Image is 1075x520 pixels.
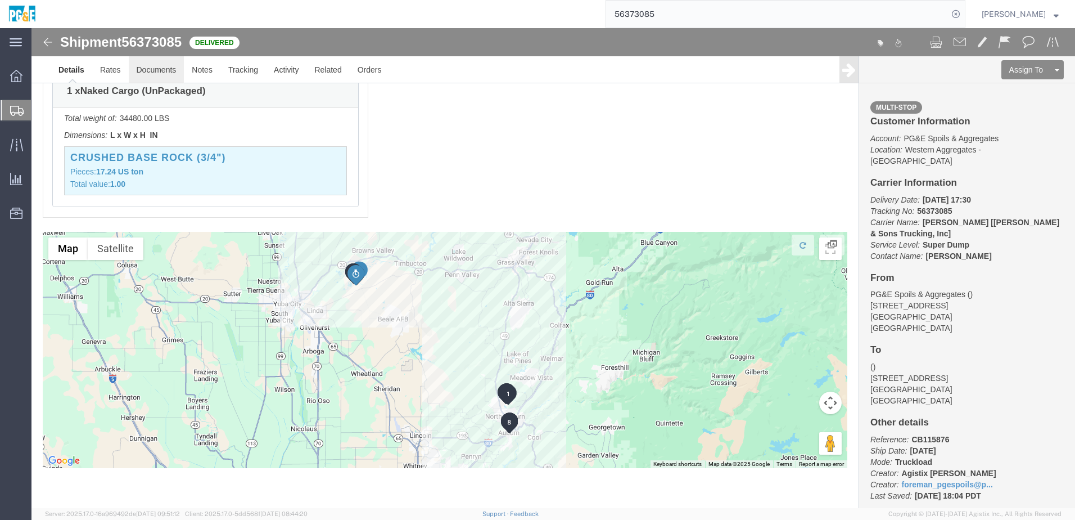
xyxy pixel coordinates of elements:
span: Client: 2025.17.0-5dd568f [185,510,308,517]
span: [DATE] 08:44:20 [260,510,308,517]
span: Copyright © [DATE]-[DATE] Agistix Inc., All Rights Reserved [888,509,1062,519]
a: Feedback [510,510,539,517]
span: Evelyn Angel [982,8,1046,20]
button: [PERSON_NAME] [981,7,1059,21]
img: logo [8,6,37,23]
span: Server: 2025.17.0-16a969492de [45,510,180,517]
a: Support [482,510,511,517]
iframe: FS Legacy Container [31,28,1075,508]
span: [DATE] 09:51:12 [136,510,180,517]
input: Search for shipment number, reference number [606,1,948,28]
